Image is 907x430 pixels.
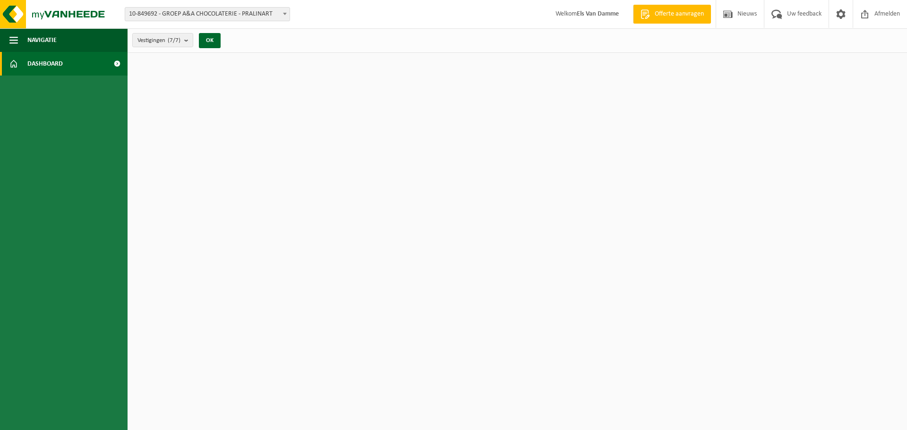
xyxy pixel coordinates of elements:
[125,8,290,21] span: 10-849692 - GROEP A&A CHOCOLATERIE - PRALINART
[137,34,180,48] span: Vestigingen
[652,9,706,19] span: Offerte aanvragen
[577,10,619,17] strong: Els Van Damme
[27,28,57,52] span: Navigatie
[633,5,711,24] a: Offerte aanvragen
[27,52,63,76] span: Dashboard
[125,7,290,21] span: 10-849692 - GROEP A&A CHOCOLATERIE - PRALINART
[199,33,221,48] button: OK
[168,37,180,43] count: (7/7)
[132,33,193,47] button: Vestigingen(7/7)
